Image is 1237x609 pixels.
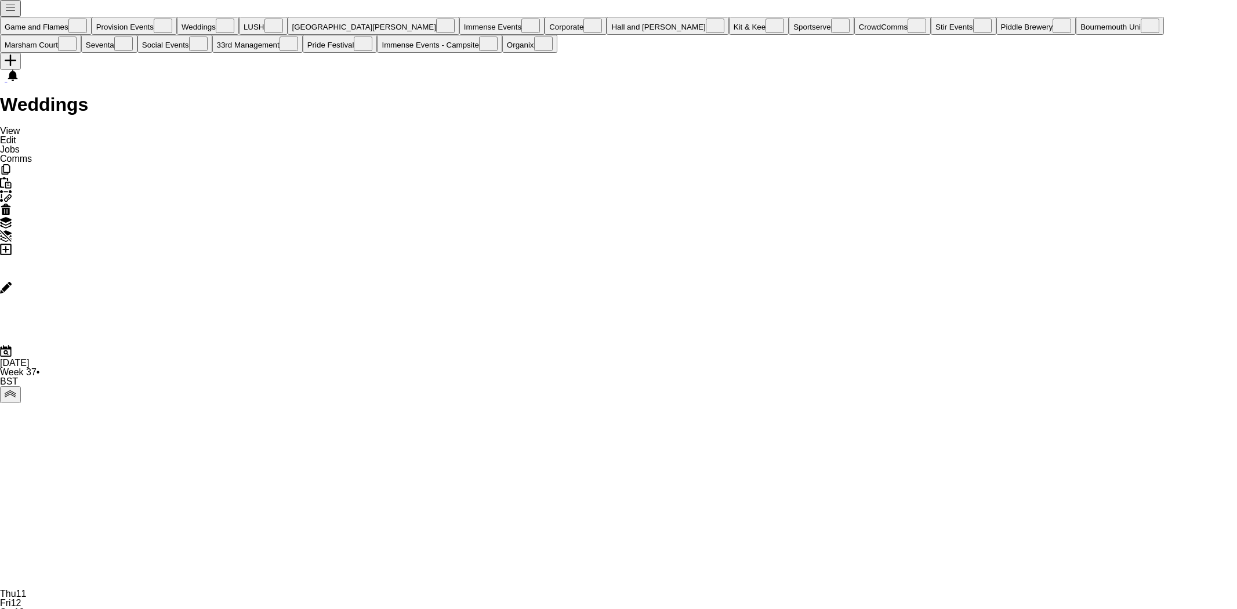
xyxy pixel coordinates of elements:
[177,17,239,35] button: Weddings
[459,17,545,35] button: Immense Events
[11,598,21,608] span: 12
[1179,553,1237,609] iframe: Chat Widget
[377,35,502,53] button: Immense Events - Campsite
[303,35,378,53] button: Pride Festival
[996,17,1076,35] button: Piddle Brewery
[212,35,303,53] button: 33rd Management
[137,35,212,53] button: Social Events
[789,17,854,35] button: Sportserve
[607,17,728,35] button: Hall and [PERSON_NAME]
[545,17,607,35] button: Corporate
[854,17,931,35] button: CrowdComms
[729,17,789,35] button: Kit & Kee
[16,589,27,599] span: 11
[288,17,459,35] button: [GEOGRAPHIC_DATA][PERSON_NAME]
[81,35,137,53] button: Seventa
[1076,17,1164,35] button: Bournemouth Uni
[931,17,996,35] button: Stir Events
[502,35,557,53] button: Organix
[239,17,288,35] button: LUSH
[92,17,177,35] button: Provision Events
